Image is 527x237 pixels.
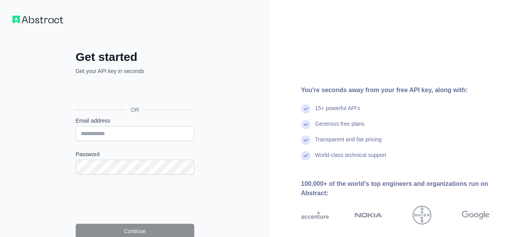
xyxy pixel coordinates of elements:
iframe: Botão "Fazer login com o Google" [72,84,197,101]
img: bayer [413,206,431,225]
p: Get your API key in seconds [76,67,194,75]
label: Email address [76,117,194,125]
img: google [462,206,490,225]
div: World-class technical support [315,151,387,167]
img: check mark [301,151,311,160]
label: Password [76,150,194,158]
h2: Get started [76,50,194,64]
img: check mark [301,135,311,145]
div: 100,000+ of the world's top engineers and organizations run on Abstract: [301,179,515,198]
div: 15+ powerful API's [315,104,360,120]
img: nokia [355,206,382,225]
span: OR [124,106,145,114]
div: Transparent and fair pricing [315,135,382,151]
img: check mark [301,120,311,129]
iframe: reCAPTCHA [76,184,194,214]
img: Workflow [12,16,63,23]
div: Generous free plans [315,120,365,135]
div: You're seconds away from your free API key, along with: [301,86,515,95]
img: accenture [301,206,329,225]
img: check mark [301,104,311,114]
